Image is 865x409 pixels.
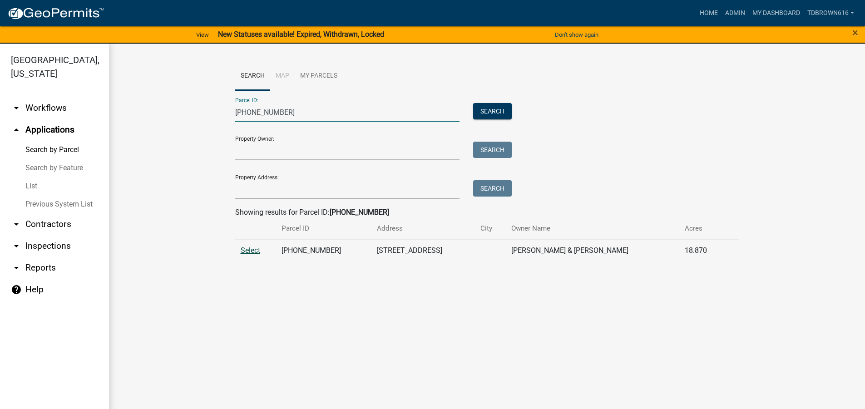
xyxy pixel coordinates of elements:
button: Don't show again [551,27,602,42]
a: tdbrown616 [804,5,858,22]
a: Home [696,5,722,22]
i: arrow_drop_down [11,262,22,273]
span: × [852,26,858,39]
a: Search [235,62,270,91]
a: Select [241,246,260,255]
th: Address [371,218,475,239]
th: City [475,218,506,239]
strong: New Statuses available! Expired, Withdrawn, Locked [218,30,384,39]
button: Close [852,27,858,38]
a: My Dashboard [749,5,804,22]
i: arrow_drop_down [11,219,22,230]
div: Showing results for Parcel ID: [235,207,739,218]
button: Search [473,180,512,197]
a: Admin [722,5,749,22]
strong: [PHONE_NUMBER] [330,208,389,217]
i: arrow_drop_down [11,103,22,113]
i: arrow_drop_up [11,124,22,135]
th: Parcel ID [276,218,371,239]
th: Acres [679,218,724,239]
a: View [193,27,213,42]
td: [STREET_ADDRESS] [371,239,475,261]
a: My Parcels [295,62,343,91]
i: help [11,284,22,295]
td: [PERSON_NAME] & [PERSON_NAME] [506,239,679,261]
td: [PHONE_NUMBER] [276,239,371,261]
button: Search [473,103,512,119]
button: Search [473,142,512,158]
i: arrow_drop_down [11,241,22,251]
td: 18.870 [679,239,724,261]
th: Owner Name [506,218,679,239]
